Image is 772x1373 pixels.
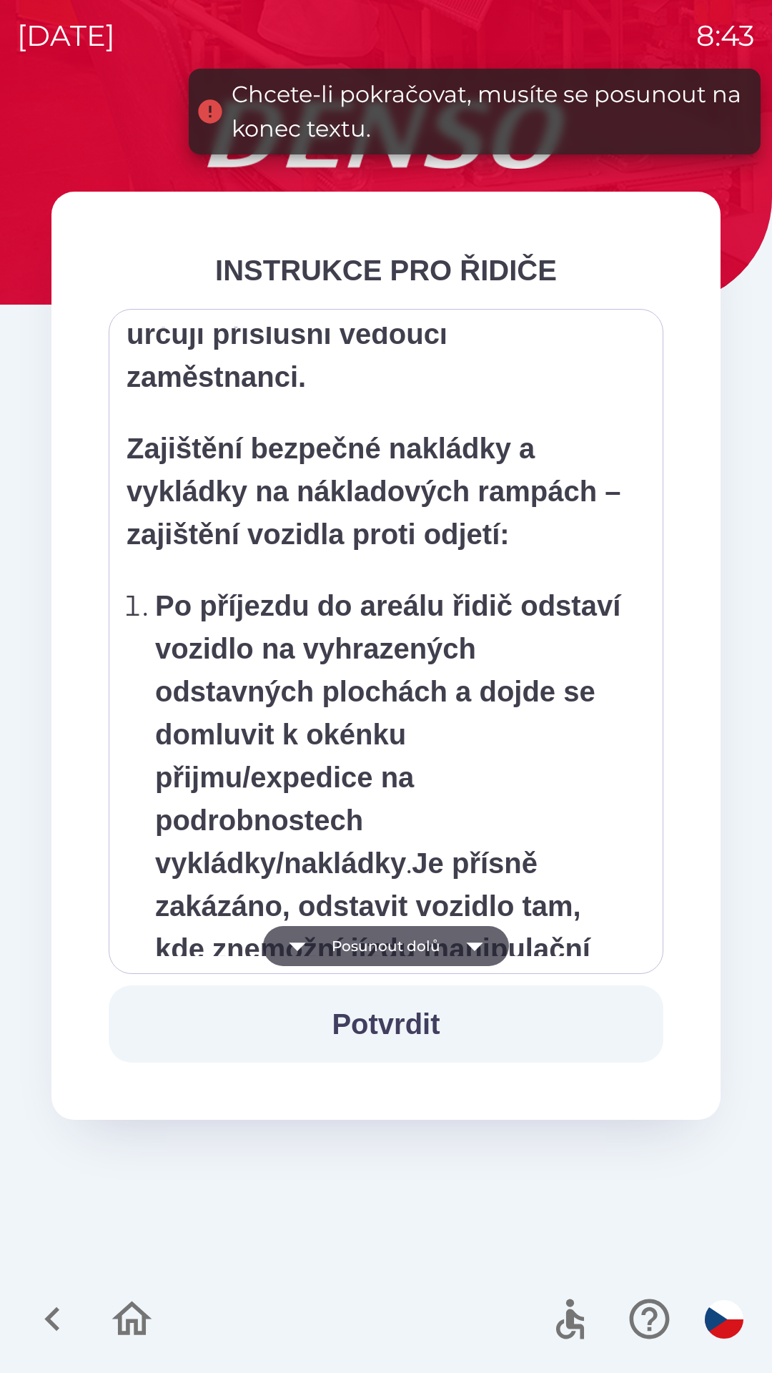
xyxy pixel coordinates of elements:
img: cs flag [705,1300,743,1339]
button: Potvrdit [109,985,663,1063]
strong: Zajištění bezpečné nakládky a vykládky na nákladových rampách – zajištění vozidla proti odjetí: [127,433,620,550]
strong: Po příjezdu do areálu řidič odstaví vozidlo na vyhrazených odstavných plochách a dojde se domluvi... [155,590,620,879]
p: . Řidič je povinen při nájezdu na rampu / odjezdu z rampy dbát instrukcí od zaměstnanců skladu. [155,584,625,1142]
div: Chcete-li pokračovat, musíte se posunout na konec textu. [232,77,746,146]
div: INSTRUKCE PRO ŘIDIČE [109,249,663,292]
p: 8:43 [696,14,755,57]
button: Posunout dolů [263,926,509,966]
strong: Pořadí aut při nakládce i vykládce určují příslušní vedoucí zaměstnanci. [127,275,586,393]
img: Logo [51,100,721,169]
p: [DATE] [17,14,115,57]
